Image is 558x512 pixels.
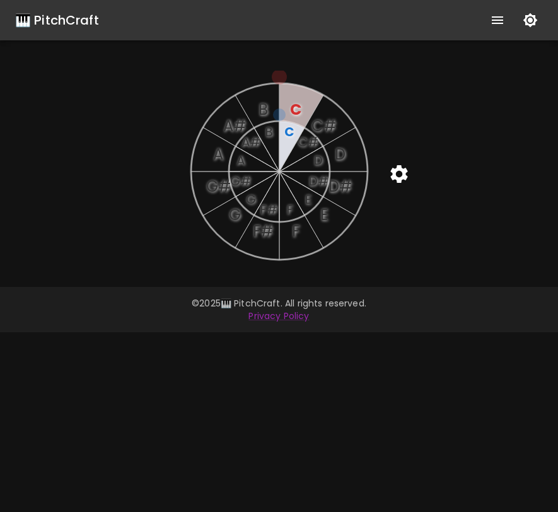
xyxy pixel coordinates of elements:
text: C [284,123,294,141]
text: D [313,151,323,169]
text: C# [311,115,336,136]
p: © 2025 🎹 PitchCraft. All rights reserved. [15,297,543,310]
text: C# [297,133,318,151]
text: A [236,151,244,169]
button: show more [482,5,513,35]
text: F [291,221,299,241]
text: D# [328,176,351,197]
a: 🎹 PitchCraft [15,10,99,30]
text: D [335,144,346,165]
text: B [258,99,267,120]
text: E [304,190,311,208]
text: C [289,99,301,120]
text: E [320,204,327,225]
text: G [245,190,255,208]
text: G# [230,172,250,190]
a: Privacy Policy [248,310,309,322]
text: B [264,123,272,141]
text: G [228,204,240,225]
text: A# [241,133,260,151]
text: A [213,144,223,165]
text: A# [223,115,246,136]
text: F# [260,201,277,218]
text: G# [206,176,230,197]
text: F# [252,221,272,241]
text: F [286,201,293,218]
text: D# [308,172,328,190]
